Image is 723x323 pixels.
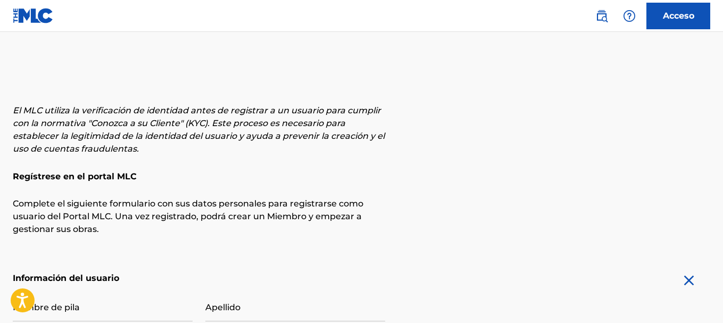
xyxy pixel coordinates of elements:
[595,10,608,22] img: buscar
[13,171,137,181] font: Regístrese en el portal MLC
[646,3,710,29] a: Acceso
[13,198,363,234] font: Complete el siguiente formulario con sus datos personales para registrarse como usuario del Porta...
[680,272,697,289] img: cerca
[663,11,694,21] font: Acceso
[13,273,119,283] font: Información del usuario
[13,105,385,154] font: El MLC utiliza la verificación de identidad antes de registrar a un usuario para cumplir con la n...
[13,8,54,23] img: Logotipo del MLC
[619,5,640,27] div: Ayuda
[623,10,636,22] img: ayuda
[591,5,612,27] a: Búsqueda pública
